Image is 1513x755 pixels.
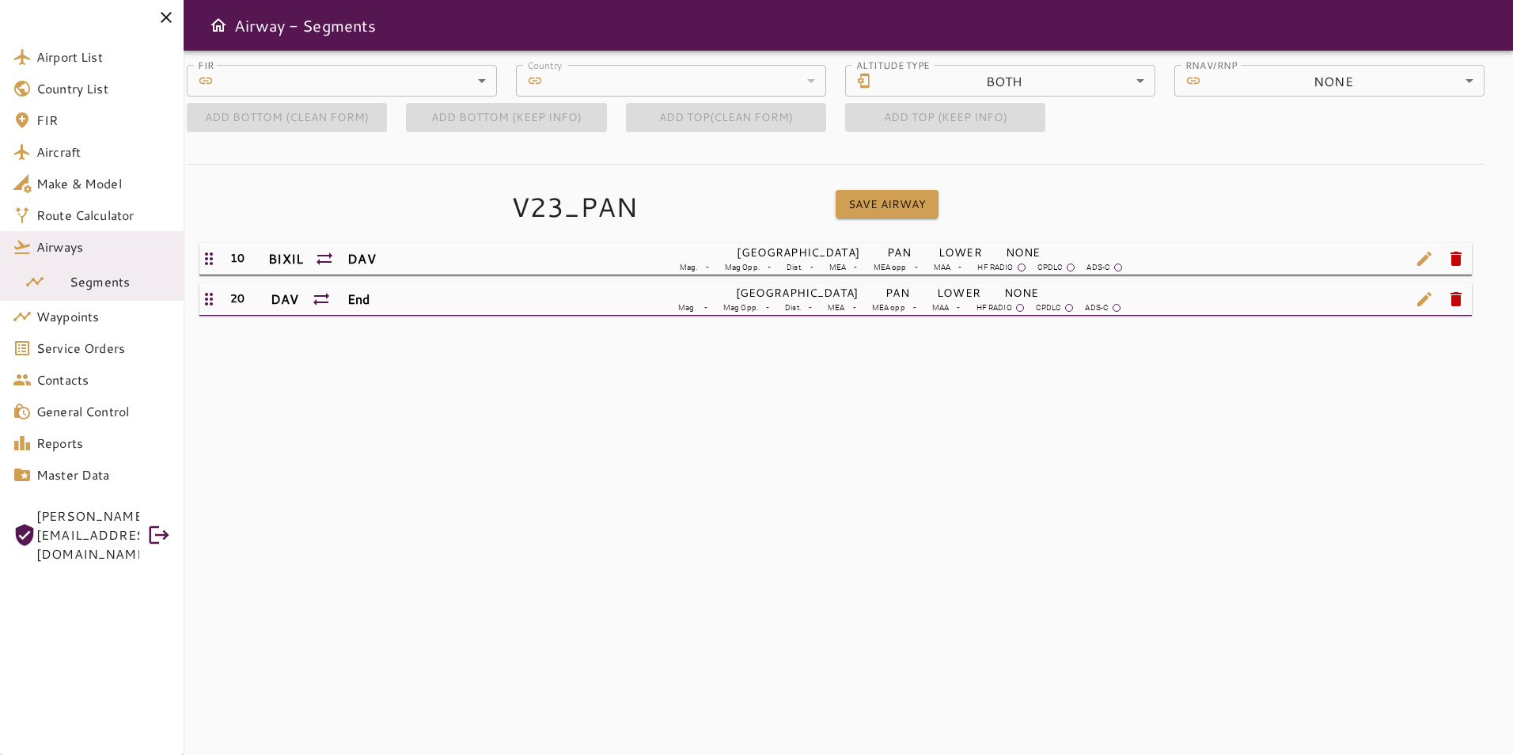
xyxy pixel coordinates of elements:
span: Reports [36,434,171,453]
span: FIR [36,111,171,130]
p: MEA [829,262,846,273]
span: Service Orders [36,339,171,358]
h6: PAN [887,245,910,262]
div: ​ [220,65,497,97]
div: ​ [549,65,826,97]
p: - [915,262,918,273]
p: ADS-C [1085,302,1109,313]
span: Airport List [36,47,171,66]
p: - [706,262,709,273]
p: MAA [932,302,949,313]
p: - [853,302,856,313]
h6: [GEOGRAPHIC_DATA] [737,245,859,262]
p: - [809,302,812,313]
h4: V23_PAN [511,190,836,223]
span: Country List [36,79,171,98]
p: - [854,262,857,273]
h6: [GEOGRAPHIC_DATA] [736,285,859,302]
span: Aircraft [36,142,171,161]
p: - [913,302,916,313]
button: Save Airway [836,190,939,219]
p: MEA opp [872,302,905,313]
p: MAA [934,262,950,273]
span: Make & Model [36,174,171,193]
p: Dist. [785,302,801,313]
span: Master Data [36,465,171,484]
p: - [958,262,961,273]
div: 10BIXILDAV[GEOGRAPHIC_DATA]PANLOWERNONEMag.-Mag Opp.-Dist.-MEA-MEA opp-MAA-HF RADIOCPDLCADS-Cedit... [199,243,1472,275]
p: Mag. [680,262,698,273]
h6: NONE [1006,245,1061,262]
div: 20DAVEnd[GEOGRAPHIC_DATA]PANLOWERNONEMag.-Mag Opp.-Dist.-MEA-MEA opp-MAA-HF RADIOCPDLCADS-Ceditde... [199,283,1472,316]
h6: DAV [347,248,375,270]
h6: NONE [1004,285,1060,302]
p: Mag Opp. [723,302,758,313]
span: Segments [70,272,171,291]
span: edit [1409,283,1440,315]
h6: LOWER [937,285,980,302]
div: NONE [1208,65,1485,97]
h6: PAN [885,285,908,302]
span: Waypoints [36,307,171,326]
span: Airways [36,237,171,256]
p: ADS-C [1086,262,1110,273]
p: - [704,302,707,313]
label: FIR [198,58,214,71]
p: Dist. [787,262,802,273]
h6: End [347,288,370,310]
p: - [810,262,813,273]
p: - [957,302,960,313]
p: Mag. [678,302,696,313]
div: BOTH [878,65,1155,97]
h6: Airway - Segments [234,13,377,38]
p: - [766,302,769,313]
h6: DAV [271,288,298,310]
p: MEA opp [874,262,907,273]
span: delete [1440,283,1472,315]
p: CPDLC [1036,302,1062,313]
label: RNAV/RNP [1185,58,1237,71]
span: General Control [36,402,171,421]
span: delete [1440,243,1472,275]
p: HF RADIO [977,262,1013,273]
p: HF RADIO [976,302,1012,313]
p: CPDLC [1037,262,1064,273]
span: Route Calculator [36,206,171,225]
h6: BIXIL [268,248,303,270]
h6: 20 [230,290,245,308]
span: edit [1409,243,1440,275]
span: Contacts [36,370,171,389]
button: Open drawer [203,9,234,41]
p: MEA [828,302,844,313]
label: ALTITUDE TYPE [856,58,930,71]
p: - [768,262,771,273]
span: [PERSON_NAME][EMAIL_ADDRESS][DOMAIN_NAME] [36,506,139,563]
p: Mag Opp. [725,262,760,273]
label: Country [527,58,562,71]
h6: 10 [230,250,245,267]
h6: LOWER [939,245,982,262]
